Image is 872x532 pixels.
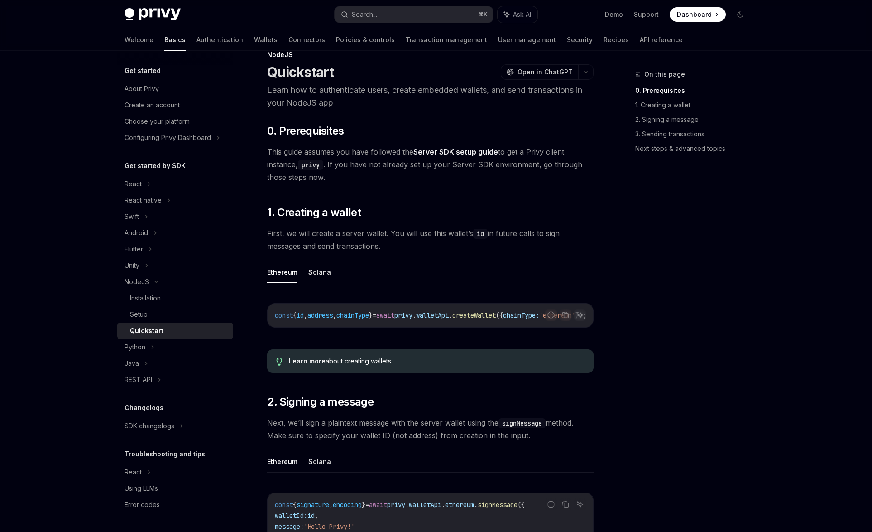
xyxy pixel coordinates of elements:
[635,127,755,141] a: 3. Sending transactions
[254,29,278,51] a: Wallets
[125,402,163,413] h5: Changelogs
[125,100,180,111] div: Create an account
[329,501,333,509] span: ,
[125,374,152,385] div: REST API
[267,124,344,138] span: 0. Prerequisites
[125,83,159,94] div: About Privy
[267,261,297,283] button: Ethereum
[267,451,297,472] button: Ethereum
[298,160,323,170] code: privy
[117,323,233,339] a: Quickstart
[125,8,181,21] img: dark logo
[365,501,369,509] span: =
[677,10,712,19] span: Dashboard
[449,311,452,319] span: .
[517,501,525,509] span: ({
[125,160,186,171] h5: Get started by SDK
[640,29,683,51] a: API reference
[635,141,755,156] a: Next steps & advanced topics
[304,311,307,319] span: ,
[517,68,573,77] span: Open in ChatGPT
[369,501,387,509] span: await
[545,498,557,510] button: Report incorrect code
[452,311,496,319] span: createWallet
[125,449,205,459] h5: Troubleshooting and tips
[267,145,594,184] span: This guide assumes you have followed the to get a Privy client instance, . If you have not alread...
[125,499,160,510] div: Error codes
[130,309,148,320] div: Setup
[276,358,283,366] svg: Tip
[288,29,325,51] a: Connectors
[634,10,659,19] a: Support
[644,69,685,80] span: On this page
[275,512,307,520] span: walletId:
[333,311,336,319] span: ,
[498,418,546,428] code: signMessage
[473,229,488,239] code: id
[125,483,158,494] div: Using LLMs
[307,311,333,319] span: address
[267,50,594,59] div: NodeJS
[406,29,487,51] a: Transaction management
[125,421,174,431] div: SDK changelogs
[289,357,585,366] div: about creating wallets.
[117,480,233,497] a: Using LLMs
[308,261,331,283] button: Solana
[413,147,498,157] a: Server SDK setup guide
[498,29,556,51] a: User management
[125,358,139,369] div: Java
[387,501,405,509] span: privy
[376,311,394,319] span: await
[130,325,163,336] div: Quickstart
[474,501,478,509] span: .
[409,501,441,509] span: walletApi
[125,116,190,127] div: Choose your platform
[125,211,139,222] div: Swift
[125,227,148,238] div: Android
[267,395,374,409] span: 2. Signing a message
[635,112,755,127] a: 2. Signing a message
[605,10,623,19] a: Demo
[125,179,142,189] div: React
[117,113,233,130] a: Choose your platform
[275,522,304,531] span: message:
[574,498,586,510] button: Ask AI
[117,290,233,306] a: Installation
[315,512,318,520] span: ,
[267,205,361,220] span: 1. Creating a wallet
[125,342,145,353] div: Python
[293,311,297,319] span: {
[412,311,416,319] span: .
[275,501,293,509] span: const
[369,311,373,319] span: }
[362,501,365,509] span: }
[394,311,412,319] span: privy
[289,357,326,365] a: Learn more
[501,64,578,80] button: Open in ChatGPT
[267,227,594,252] span: First, we will create a server wallet. You will use this wallet’s in future calls to sign message...
[267,84,594,109] p: Learn how to authenticate users, create embedded wallets, and send transactions in your NodeJS app
[333,501,362,509] span: encoding
[117,497,233,513] a: Error codes
[336,29,395,51] a: Policies & controls
[293,501,297,509] span: {
[498,6,537,23] button: Ask AI
[405,501,409,509] span: .
[416,311,449,319] span: walletApi
[307,512,315,520] span: id
[478,11,488,18] span: ⌘ K
[275,311,293,319] span: const
[670,7,726,22] a: Dashboard
[125,132,211,143] div: Configuring Privy Dashboard
[117,306,233,323] a: Setup
[267,416,594,442] span: Next, we’ll sign a plaintext message with the server wallet using the method. Make sure to specif...
[567,29,593,51] a: Security
[117,97,233,113] a: Create an account
[635,98,755,112] a: 1. Creating a wallet
[445,501,474,509] span: ethereum
[335,6,493,23] button: Search...⌘K
[125,260,139,271] div: Unity
[560,498,571,510] button: Copy the contents from the code block
[496,311,503,319] span: ({
[297,311,304,319] span: id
